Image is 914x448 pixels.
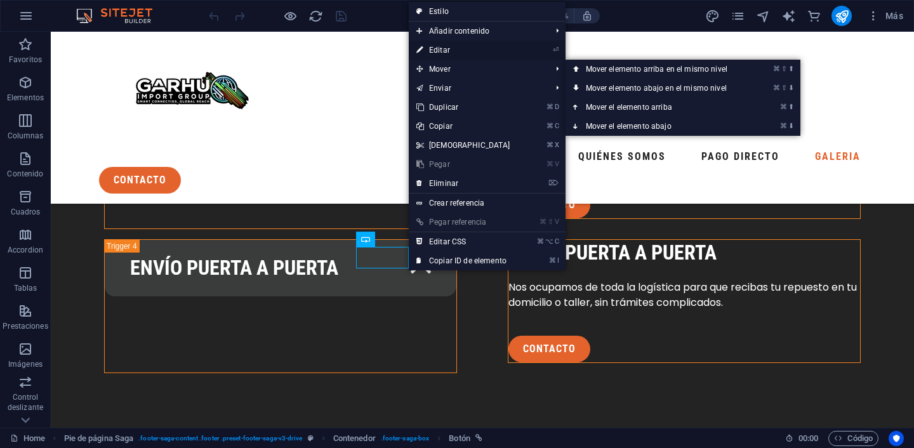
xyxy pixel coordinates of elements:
[788,103,794,111] i: ⬆
[566,60,753,79] a: ⌘⇧⬆Mover elemento arriba en el mismo nivel
[807,9,821,23] i: Comercio
[537,237,544,246] i: ⌘
[409,136,518,155] a: ⌘X[DEMOGRAPHIC_DATA]
[449,431,470,446] span: Haz clic para seleccionar y doble clic para editar
[8,245,43,255] p: Accordion
[381,431,430,446] span: . footer-saga-box
[780,122,787,130] i: ⌘
[862,6,908,26] button: Más
[548,179,559,187] i: ⌦
[11,207,41,217] p: Cuadros
[545,237,553,246] i: ⌥
[553,46,559,54] i: ⏎
[7,93,44,103] p: Elementos
[781,65,787,73] i: ⇧
[409,98,518,117] a: ⌘DDuplicar
[806,8,821,23] button: commerce
[773,65,780,73] i: ⌘
[308,8,323,23] button: reload
[409,41,518,60] a: ⏎Editar
[780,103,787,111] i: ⌘
[785,431,819,446] h6: Tiempo de la sesión
[773,84,780,92] i: ⌘
[781,8,796,23] button: text_generator
[756,9,771,23] i: Navegador
[581,10,593,22] i: Al redimensionar, ajustar el nivel de zoom automáticamente para ajustarse al dispositivo elegido.
[755,8,771,23] button: navigator
[308,435,314,442] i: Este elemento es un preajuste personalizable
[282,8,298,23] button: Haz clic para salir del modo de previsualización y seguir editando
[731,9,745,23] i: Páginas (Ctrl+Alt+S)
[409,155,518,174] a: ⌘VPegar
[555,103,559,111] i: D
[781,84,787,92] i: ⇧
[889,431,904,446] button: Usercentrics
[308,9,323,23] i: Volver a cargar página
[9,55,42,65] p: Favoritos
[8,359,43,369] p: Imágenes
[333,431,376,446] span: Haz clic para seleccionar y doble clic para editar
[555,218,559,226] i: V
[546,160,553,168] i: ⌘
[409,251,518,270] a: ⌘ICopiar ID de elemento
[828,431,878,446] button: Código
[835,9,849,23] i: Publicar
[548,218,553,226] i: ⇧
[555,141,559,149] i: X
[730,8,745,23] button: pages
[7,169,43,179] p: Contenido
[409,213,518,232] a: ⌘⇧VPegar referencia
[409,79,546,98] a: Enviar
[555,237,559,246] i: C
[807,433,809,443] span: :
[409,22,546,41] span: Añadir contenido
[138,431,302,446] span: . footer-saga-content .footer .preset-footer-saga-v3-drive
[64,431,482,446] nav: breadcrumb
[546,122,553,130] i: ⌘
[566,117,753,136] a: ⌘⬇Mover el elemento abajo
[566,98,753,117] a: ⌘⬆Mover el elemento arriba
[555,160,559,168] i: V
[781,9,796,23] i: AI Writer
[788,84,794,92] i: ⬇
[566,79,753,98] a: ⌘⇧⬇Mover elemento abajo en el mismo nivel
[10,431,45,446] a: Haz clic para cancelar la selección y doble clic para abrir páginas
[73,8,168,23] img: Editor Logo
[475,435,482,442] i: Este elemento está vinculado
[64,431,134,446] span: Haz clic para seleccionar y doble clic para editar
[409,232,518,251] a: ⌘⌥CEditar CSS
[798,431,818,446] span: 00 00
[705,9,720,23] i: Diseño (Ctrl+Alt+Y)
[409,60,546,79] span: Mover
[557,256,559,265] i: I
[867,10,903,22] span: Más
[540,218,546,226] i: ⌘
[555,122,559,130] i: C
[8,131,44,141] p: Columnas
[409,194,566,213] a: Crear referencia
[409,117,518,136] a: ⌘CCopiar
[834,431,873,446] span: Código
[705,8,720,23] button: design
[831,6,852,26] button: publish
[409,174,518,193] a: ⌦Eliminar
[788,65,794,73] i: ⬆
[409,2,566,21] a: Estilo
[546,103,553,111] i: ⌘
[549,256,556,265] i: ⌘
[788,122,794,130] i: ⬇
[3,321,48,331] p: Prestaciones
[546,141,553,149] i: ⌘
[14,283,37,293] p: Tablas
